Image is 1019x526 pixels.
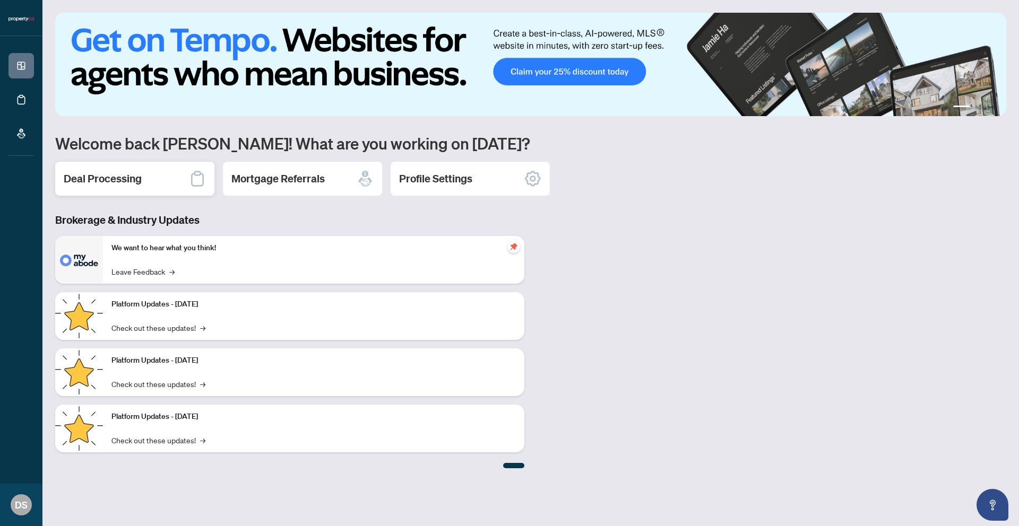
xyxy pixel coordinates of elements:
button: Open asap [977,489,1008,521]
img: Platform Updates - June 23, 2025 [55,405,103,452]
img: Platform Updates - July 8, 2025 [55,348,103,396]
h2: Profile Settings [399,171,472,186]
span: → [200,378,205,390]
p: Platform Updates - [DATE] [111,299,516,310]
h1: Welcome back [PERSON_NAME]! What are you working on [DATE]? [55,133,1006,153]
button: 4 [991,106,996,110]
span: → [169,266,175,277]
img: Slide 0 [55,13,1006,116]
img: Platform Updates - July 21, 2025 [55,292,103,340]
img: logo [8,16,34,22]
img: We want to hear what you think! [55,236,103,284]
a: Check out these updates!→ [111,322,205,334]
span: DS [15,497,28,512]
a: Check out these updates!→ [111,378,205,390]
span: → [200,434,205,446]
p: We want to hear what you think! [111,242,516,254]
button: 3 [983,106,987,110]
p: Platform Updates - [DATE] [111,411,516,423]
h3: Brokerage & Industry Updates [55,213,524,227]
button: 1 [953,106,970,110]
a: Leave Feedback→ [111,266,175,277]
span: pushpin [507,240,520,253]
p: Platform Updates - [DATE] [111,355,516,366]
h2: Deal Processing [64,171,142,186]
h2: Mortgage Referrals [231,171,325,186]
button: 2 [974,106,979,110]
a: Check out these updates!→ [111,434,205,446]
span: → [200,322,205,334]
